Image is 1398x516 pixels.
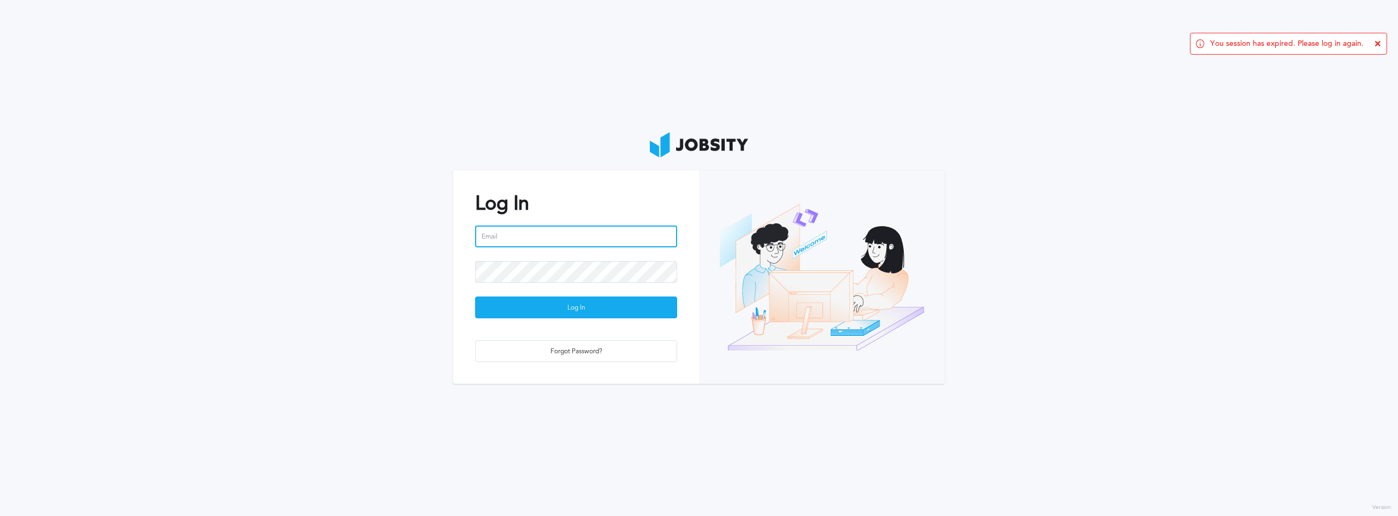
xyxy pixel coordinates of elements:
[1372,505,1393,511] label: Version:
[475,340,677,362] button: Forgot Password?
[475,226,677,247] input: Email
[476,341,677,363] div: Forgot Password?
[476,297,677,319] div: Log In
[475,296,677,318] button: Log In
[1210,39,1364,48] span: You session has expired. Please log in again.
[475,192,677,215] h2: Log In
